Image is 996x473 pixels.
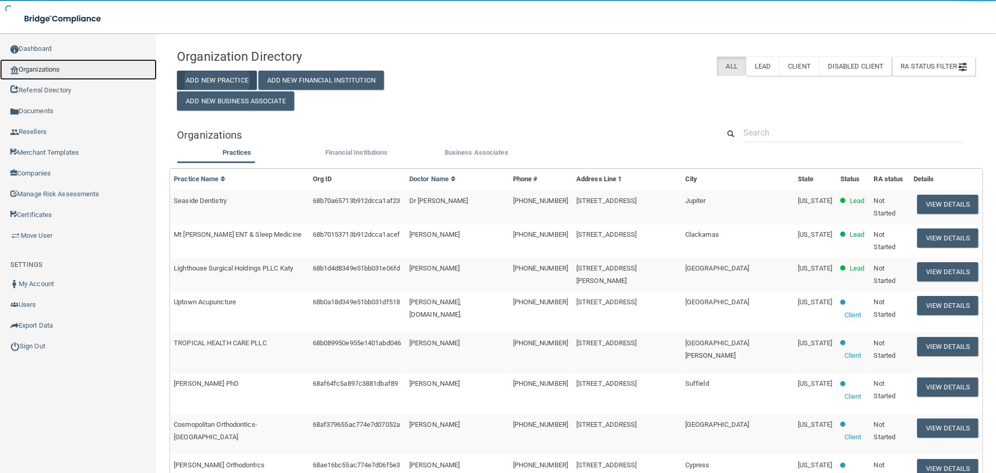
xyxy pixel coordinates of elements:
span: 68b70153713b912dcca1acef [313,231,400,238]
span: [STREET_ADDRESS] [576,380,637,387]
span: [PERSON_NAME] [409,264,460,272]
input: Search [743,123,962,142]
span: Mt [PERSON_NAME] ENT & Sleep Medicine [174,231,301,238]
span: [GEOGRAPHIC_DATA][PERSON_NAME] [685,339,750,359]
span: [US_STATE] [798,421,832,428]
button: View Details [917,337,978,356]
span: Seaside Dentistry [174,197,227,205]
span: Not Started [874,231,895,251]
span: TROPICAL HEALTH CARE PLLC [174,339,267,347]
th: Phone # [509,169,572,190]
span: 68b0a18d349e51bb031df518 [313,298,400,306]
span: [US_STATE] [798,298,832,306]
img: icon-documents.8dae5593.png [10,107,19,116]
li: Financial Institutions [297,146,417,161]
span: [STREET_ADDRESS] [576,197,637,205]
span: [PERSON_NAME] Orthodontics [174,461,265,469]
span: 68b1d4d8349e51bb031e06fd [313,264,400,272]
span: 68b70a65713b912dcca1af23 [313,197,400,205]
span: [US_STATE] [798,264,832,272]
iframe: Drift Widget Chat Controller [817,399,984,441]
img: icon-users.e205127d.png [10,301,19,309]
button: Add New Practice [177,71,257,90]
span: [GEOGRAPHIC_DATA] [685,264,750,272]
img: bridge_compliance_login_screen.278c3ca4.svg [16,8,111,30]
span: [GEOGRAPHIC_DATA] [685,298,750,306]
span: 68af379655ac774e7d07052a [313,421,400,428]
label: All [717,57,745,76]
img: ic_user_dark.df1a06c3.png [10,280,19,288]
span: [PERSON_NAME] PhD [174,380,239,387]
span: Dr [PERSON_NAME] [409,197,468,205]
h4: Organization Directory [177,50,433,63]
label: SETTINGS [10,259,43,271]
span: Financial Institutions [325,148,388,156]
button: View Details [917,262,978,281]
th: Details [909,169,983,190]
img: organization-icon.f8decf85.png [10,66,19,74]
span: Jupiter [685,197,706,205]
label: Disabled Client [819,57,892,76]
button: Add New Business Associate [177,91,294,111]
button: View Details [917,296,978,315]
p: Client [845,390,862,403]
span: Not Started [874,298,895,318]
img: icon-filter@2x.21656d0b.png [959,63,967,71]
span: [US_STATE] [798,339,832,347]
span: [PERSON_NAME] [409,461,460,469]
span: [PHONE_NUMBER] [513,298,568,306]
span: Not Started [874,380,895,400]
p: Lead [850,228,864,241]
span: [US_STATE] [798,461,832,469]
span: [STREET_ADDRESS] [576,339,637,347]
span: [PHONE_NUMBER] [513,461,568,469]
span: [STREET_ADDRESS] [576,231,637,238]
span: [US_STATE] [798,197,832,205]
span: [STREET_ADDRESS][PERSON_NAME] [576,264,637,285]
p: Lead [850,262,864,275]
span: Practices [223,148,252,156]
span: [STREET_ADDRESS] [576,461,637,469]
span: Uptown Acupuncture [174,298,236,306]
span: [GEOGRAPHIC_DATA] [685,421,750,428]
span: [STREET_ADDRESS] [576,421,637,428]
label: Practices [182,146,292,159]
span: [PHONE_NUMBER] [513,339,568,347]
th: State [794,169,836,190]
p: Client [845,349,862,362]
span: [PHONE_NUMBER] [513,264,568,272]
span: [PHONE_NUMBER] [513,380,568,387]
span: [PHONE_NUMBER] [513,197,568,205]
a: Doctor Name [409,175,456,183]
th: Status [836,169,870,190]
img: ic_reseller.de258add.png [10,128,19,137]
img: ic_power_dark.7ecde6b1.png [10,342,20,351]
button: View Details [917,195,978,214]
span: Clackamas [685,231,719,238]
span: Not Started [874,339,895,359]
span: Not Started [874,197,895,217]
label: Business Associates [422,146,531,159]
span: Business Associates [445,148,508,156]
button: Add New Financial Institution [258,71,384,90]
span: 68ae16bc55ac774e7d06f5e3 [313,461,400,469]
p: Client [845,309,862,321]
span: [PERSON_NAME], [DOMAIN_NAME]. [409,298,462,318]
label: Financial Institutions [302,146,411,159]
span: [STREET_ADDRESS] [576,298,637,306]
span: [PHONE_NUMBER] [513,231,568,238]
img: ic_dashboard_dark.d01f4a41.png [10,45,19,53]
th: Org ID [309,169,405,190]
th: City [681,169,794,190]
li: Business Associate [417,146,536,161]
button: View Details [917,377,978,397]
li: Practices [177,146,297,161]
th: RA status [869,169,909,190]
button: View Details [917,228,978,248]
span: [PERSON_NAME] [409,339,460,347]
span: [PERSON_NAME] [409,231,460,238]
span: Cosmopolitan Orthodontics-[GEOGRAPHIC_DATA] [174,421,257,441]
h5: Organizations [177,129,704,141]
span: 68b089950e955e1401abd046 [313,339,401,347]
span: [PERSON_NAME] [409,380,460,387]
